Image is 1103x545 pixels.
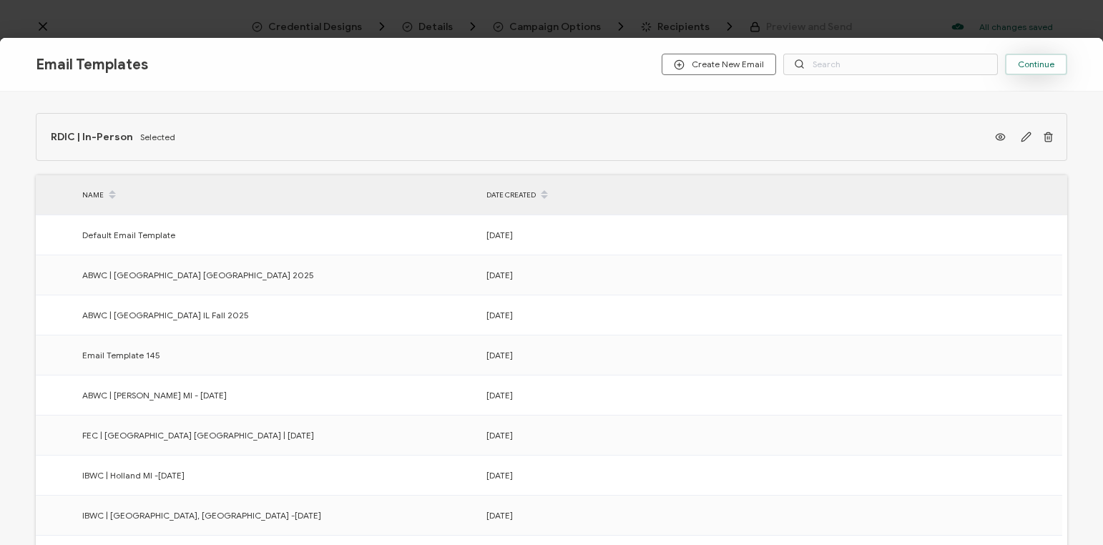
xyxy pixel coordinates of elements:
span: Selected [140,132,175,142]
div: [DATE] [479,387,883,403]
iframe: Chat Widget [1031,476,1103,545]
div: [DATE] [479,467,883,483]
span: ABWC | [GEOGRAPHIC_DATA] IL Fall 2025 [82,307,249,323]
input: Search [783,54,998,75]
div: [DATE] [479,427,883,443]
span: Email Templates [36,56,148,74]
span: FEC | [GEOGRAPHIC_DATA] [GEOGRAPHIC_DATA] | [DATE] [82,427,314,443]
span: IBWC | [GEOGRAPHIC_DATA], [GEOGRAPHIC_DATA] -[DATE] [82,507,321,524]
button: Create New Email [662,54,776,75]
span: Continue [1018,60,1054,69]
div: [DATE] [479,307,883,323]
span: Create New Email [674,59,764,70]
div: [DATE] [479,267,883,283]
span: RDIC | In-Person [51,131,133,143]
div: DATE CREATED [479,183,883,207]
span: Default Email Template [82,227,175,243]
div: [DATE] [479,507,883,524]
div: [DATE] [479,227,883,243]
span: Email Template 145 [82,347,160,363]
div: [DATE] [479,347,883,363]
button: Continue [1005,54,1067,75]
span: ABWC | [GEOGRAPHIC_DATA] [GEOGRAPHIC_DATA] 2025 [82,267,314,283]
div: NAME [75,183,479,207]
span: IBWC | Holland MI -[DATE] [82,467,185,483]
span: ABWC | [PERSON_NAME] MI - [DATE] [82,387,227,403]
